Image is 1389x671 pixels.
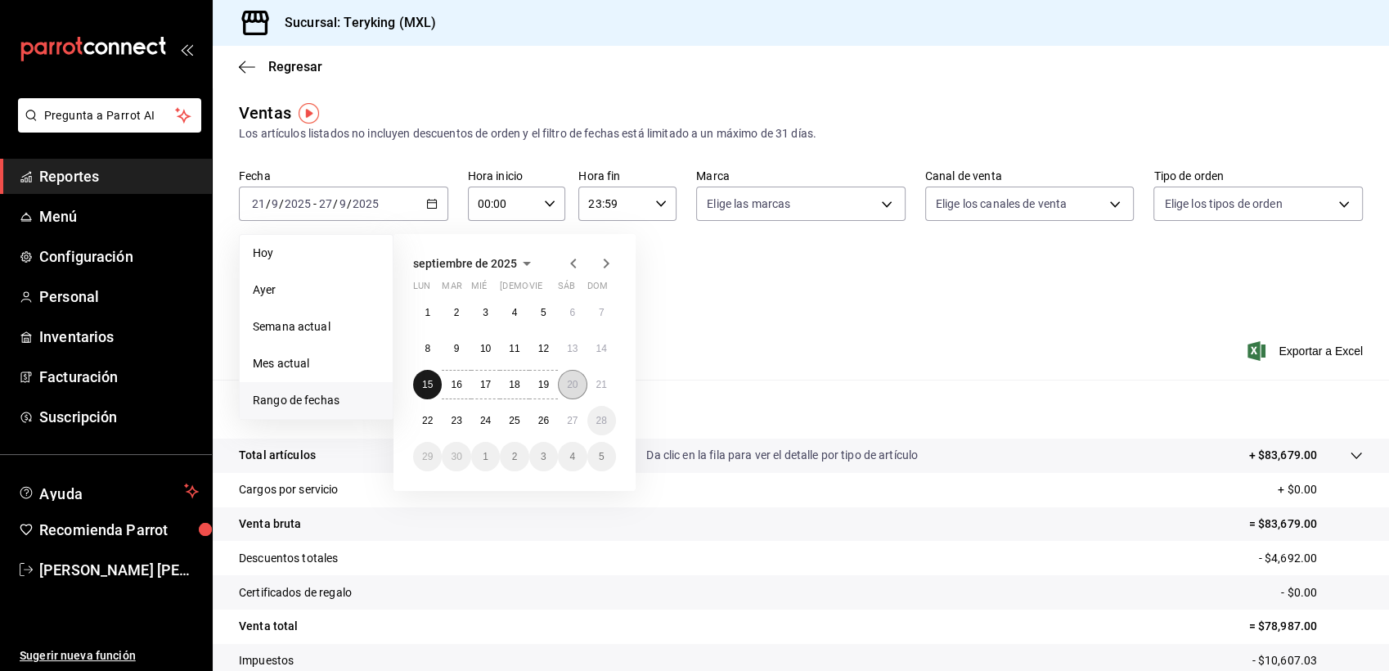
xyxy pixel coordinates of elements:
h3: Sucursal: Teryking (MXL) [272,13,436,33]
span: Regresar [268,59,322,74]
button: 2 de septiembre de 2025 [442,298,470,327]
p: Certificados de regalo [239,584,352,601]
span: Inventarios [39,326,199,348]
span: Ayuda [39,481,178,501]
abbr: 2 de septiembre de 2025 [454,307,460,318]
span: / [279,197,284,210]
button: 26 de septiembre de 2025 [529,406,558,435]
span: - [313,197,317,210]
span: Menú [39,205,199,227]
abbr: 11 de septiembre de 2025 [509,343,519,354]
abbr: 5 de octubre de 2025 [599,451,605,462]
input: ---- [352,197,380,210]
button: 1 de septiembre de 2025 [413,298,442,327]
button: 4 de octubre de 2025 [558,442,587,471]
span: Sugerir nueva función [20,647,199,664]
button: 8 de septiembre de 2025 [413,334,442,363]
abbr: 28 de septiembre de 2025 [596,415,607,426]
button: 30 de septiembre de 2025 [442,442,470,471]
abbr: 19 de septiembre de 2025 [538,379,549,390]
span: Pregunta a Parrot AI [44,107,176,124]
abbr: 5 de septiembre de 2025 [541,307,546,318]
button: 15 de septiembre de 2025 [413,370,442,399]
button: Exportar a Excel [1251,341,1363,361]
span: Suscripción [39,406,199,428]
abbr: 3 de octubre de 2025 [541,451,546,462]
button: 16 de septiembre de 2025 [442,370,470,399]
label: Marca [696,170,906,182]
button: 27 de septiembre de 2025 [558,406,587,435]
abbr: 10 de septiembre de 2025 [480,343,491,354]
abbr: miércoles [471,281,487,298]
p: - $0.00 [1281,584,1363,601]
span: Reportes [39,165,199,187]
p: Cargos por servicio [239,481,339,498]
button: 3 de octubre de 2025 [529,442,558,471]
p: Resumen [239,399,1363,419]
span: Elige las marcas [707,196,790,212]
span: [PERSON_NAME] [PERSON_NAME] [39,559,199,581]
p: + $83,679.00 [1248,447,1317,464]
p: Da clic en la fila para ver el detalle por tipo de artículo [646,447,918,464]
input: ---- [284,197,312,210]
span: / [266,197,271,210]
span: / [347,197,352,210]
abbr: 18 de septiembre de 2025 [509,379,519,390]
button: 22 de septiembre de 2025 [413,406,442,435]
p: Impuestos [239,652,294,669]
label: Hora inicio [468,170,566,182]
abbr: 15 de septiembre de 2025 [422,379,433,390]
span: Facturación [39,366,199,388]
p: = $78,987.00 [1248,618,1363,635]
span: / [333,197,338,210]
button: 7 de septiembre de 2025 [587,298,616,327]
button: open_drawer_menu [180,43,193,56]
abbr: 9 de septiembre de 2025 [454,343,460,354]
span: Hoy [253,245,380,262]
button: 25 de septiembre de 2025 [500,406,528,435]
button: 13 de septiembre de 2025 [558,334,587,363]
button: 18 de septiembre de 2025 [500,370,528,399]
a: Pregunta a Parrot AI [11,119,201,136]
button: 5 de septiembre de 2025 [529,298,558,327]
button: 11 de septiembre de 2025 [500,334,528,363]
button: 14 de septiembre de 2025 [587,334,616,363]
button: 23 de septiembre de 2025 [442,406,470,435]
abbr: 16 de septiembre de 2025 [451,379,461,390]
span: Personal [39,286,199,308]
abbr: jueves [500,281,596,298]
span: Recomienda Parrot [39,519,199,541]
button: 2 de octubre de 2025 [500,442,528,471]
abbr: 7 de septiembre de 2025 [599,307,605,318]
button: Tooltip marker [299,103,319,124]
button: 6 de septiembre de 2025 [558,298,587,327]
abbr: 23 de septiembre de 2025 [451,415,461,426]
input: -- [271,197,279,210]
abbr: 4 de octubre de 2025 [569,451,575,462]
button: 17 de septiembre de 2025 [471,370,500,399]
abbr: 29 de septiembre de 2025 [422,451,433,462]
p: - $10,607.03 [1252,652,1363,669]
button: 28 de septiembre de 2025 [587,406,616,435]
label: Hora fin [578,170,677,182]
abbr: 17 de septiembre de 2025 [480,379,491,390]
abbr: 1 de octubre de 2025 [483,451,488,462]
span: Mes actual [253,355,380,372]
abbr: 2 de octubre de 2025 [512,451,518,462]
button: 24 de septiembre de 2025 [471,406,500,435]
abbr: 1 de septiembre de 2025 [425,307,430,318]
abbr: 20 de septiembre de 2025 [567,379,578,390]
button: 29 de septiembre de 2025 [413,442,442,471]
abbr: 26 de septiembre de 2025 [538,415,549,426]
abbr: 6 de septiembre de 2025 [569,307,575,318]
span: Elige los canales de venta [936,196,1067,212]
abbr: 24 de septiembre de 2025 [480,415,491,426]
abbr: 25 de septiembre de 2025 [509,415,519,426]
div: Los artículos listados no incluyen descuentos de orden y el filtro de fechas está limitado a un m... [239,125,1363,142]
span: Rango de fechas [253,392,380,409]
button: 21 de septiembre de 2025 [587,370,616,399]
abbr: domingo [587,281,608,298]
abbr: 8 de septiembre de 2025 [425,343,430,354]
abbr: 30 de septiembre de 2025 [451,451,461,462]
